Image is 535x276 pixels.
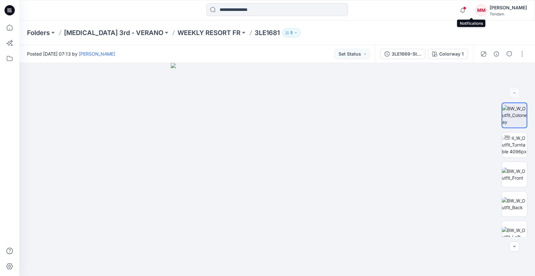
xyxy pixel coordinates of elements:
[490,4,527,12] div: [PERSON_NAME]
[502,168,527,181] img: BW_W_Outfit_Front
[79,51,115,57] a: [PERSON_NAME]
[255,28,280,37] p: 3LE1681
[171,63,384,276] img: eyJhbGciOiJIUzI1NiIsImtpZCI6IjAiLCJzbHQiOiJzZXMiLCJ0eXAiOiJKV1QifQ.eyJkYXRhIjp7InR5cGUiOiJzdG9yYW...
[502,135,527,155] img: BW_W_Outfit_Turntable 4096px
[502,105,527,125] img: BW_W_Outfit_Colorway
[491,49,502,59] button: Details
[428,49,468,59] button: Colorway 1
[476,4,487,16] div: MM
[290,29,293,36] p: 5
[490,12,527,16] div: Tendam
[380,49,425,59] button: 3LE1669-Style Book DV VACATION PJ FR-2ND
[177,28,240,37] a: WEEKLY RESORT FR
[502,227,527,240] img: BW_W_Outfit_Left
[439,50,464,58] div: Colorway 1
[392,50,421,58] div: 3LE1669-Style Book DV VACATION PJ FR-2ND
[282,28,301,37] button: 5
[64,28,163,37] a: [MEDICAL_DATA] 3rd - VERANO
[27,50,115,57] span: Posted [DATE] 07:13 by
[502,197,527,211] img: BW_W_Outfit_Back
[27,28,50,37] a: Folders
